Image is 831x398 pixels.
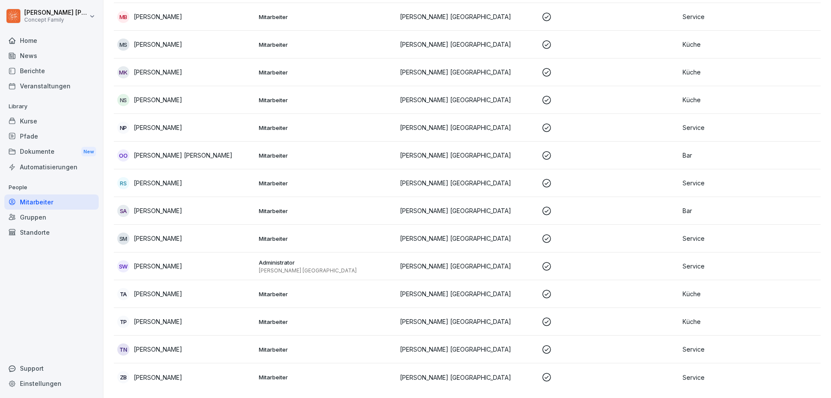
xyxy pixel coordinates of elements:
[400,206,535,215] p: [PERSON_NAME] [GEOGRAPHIC_DATA]
[683,234,817,243] p: Service
[4,78,99,94] a: Veranstaltungen
[400,151,535,160] p: [PERSON_NAME] [GEOGRAPHIC_DATA]
[117,371,129,383] div: ZB
[4,144,99,160] a: DokumenteNew
[259,235,393,243] p: Mitarbeiter
[683,40,817,49] p: Küche
[117,288,129,300] div: TA
[259,267,393,274] p: [PERSON_NAME] [GEOGRAPHIC_DATA]
[117,66,129,78] div: MK
[117,39,129,51] div: MS
[4,159,99,175] a: Automatisierungen
[683,373,817,382] p: Service
[134,178,182,188] p: [PERSON_NAME]
[117,149,129,162] div: OO
[400,345,535,354] p: [PERSON_NAME] [GEOGRAPHIC_DATA]
[400,95,535,104] p: [PERSON_NAME] [GEOGRAPHIC_DATA]
[134,373,182,382] p: [PERSON_NAME]
[400,373,535,382] p: [PERSON_NAME] [GEOGRAPHIC_DATA]
[117,205,129,217] div: SA
[683,151,817,160] p: Bar
[134,95,182,104] p: [PERSON_NAME]
[4,113,99,129] a: Kurse
[400,178,535,188] p: [PERSON_NAME] [GEOGRAPHIC_DATA]
[4,48,99,63] a: News
[683,178,817,188] p: Service
[400,68,535,77] p: [PERSON_NAME] [GEOGRAPHIC_DATA]
[4,63,99,78] a: Berichte
[134,40,182,49] p: [PERSON_NAME]
[683,206,817,215] p: Bar
[259,13,393,21] p: Mitarbeiter
[134,12,182,21] p: [PERSON_NAME]
[117,11,129,23] div: MB
[134,123,182,132] p: [PERSON_NAME]
[259,179,393,187] p: Mitarbeiter
[117,343,129,356] div: TN
[683,317,817,326] p: Küche
[4,194,99,210] a: Mitarbeiter
[683,262,817,271] p: Service
[683,345,817,354] p: Service
[259,373,393,381] p: Mitarbeiter
[4,225,99,240] div: Standorte
[683,12,817,21] p: Service
[134,317,182,326] p: [PERSON_NAME]
[117,122,129,134] div: NP
[134,68,182,77] p: [PERSON_NAME]
[400,262,535,271] p: [PERSON_NAME] [GEOGRAPHIC_DATA]
[259,152,393,159] p: Mitarbeiter
[117,94,129,106] div: NS
[134,234,182,243] p: [PERSON_NAME]
[4,181,99,194] p: People
[117,260,129,272] div: SW
[4,129,99,144] a: Pfade
[683,68,817,77] p: Küche
[117,233,129,245] div: SM
[400,317,535,326] p: [PERSON_NAME] [GEOGRAPHIC_DATA]
[259,346,393,353] p: Mitarbeiter
[117,177,129,189] div: RS
[259,318,393,326] p: Mitarbeiter
[134,262,182,271] p: [PERSON_NAME]
[259,290,393,298] p: Mitarbeiter
[683,123,817,132] p: Service
[400,289,535,298] p: [PERSON_NAME] [GEOGRAPHIC_DATA]
[259,68,393,76] p: Mitarbeiter
[400,40,535,49] p: [PERSON_NAME] [GEOGRAPHIC_DATA]
[24,17,87,23] p: Concept Family
[81,147,96,157] div: New
[134,345,182,354] p: [PERSON_NAME]
[400,123,535,132] p: [PERSON_NAME] [GEOGRAPHIC_DATA]
[4,100,99,113] p: Library
[4,361,99,376] div: Support
[259,124,393,132] p: Mitarbeiter
[259,41,393,49] p: Mitarbeiter
[134,206,182,215] p: [PERSON_NAME]
[24,9,87,16] p: [PERSON_NAME] [PERSON_NAME]
[683,95,817,104] p: Küche
[400,12,535,21] p: [PERSON_NAME] [GEOGRAPHIC_DATA]
[134,289,182,298] p: [PERSON_NAME]
[4,376,99,391] a: Einstellungen
[134,151,232,160] p: [PERSON_NAME] [PERSON_NAME]
[117,316,129,328] div: TP
[683,289,817,298] p: Küche
[259,259,393,266] p: Administrator
[4,144,99,160] div: Dokumente
[259,207,393,215] p: Mitarbeiter
[4,33,99,48] a: Home
[259,96,393,104] p: Mitarbeiter
[400,234,535,243] p: [PERSON_NAME] [GEOGRAPHIC_DATA]
[4,210,99,225] a: Gruppen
